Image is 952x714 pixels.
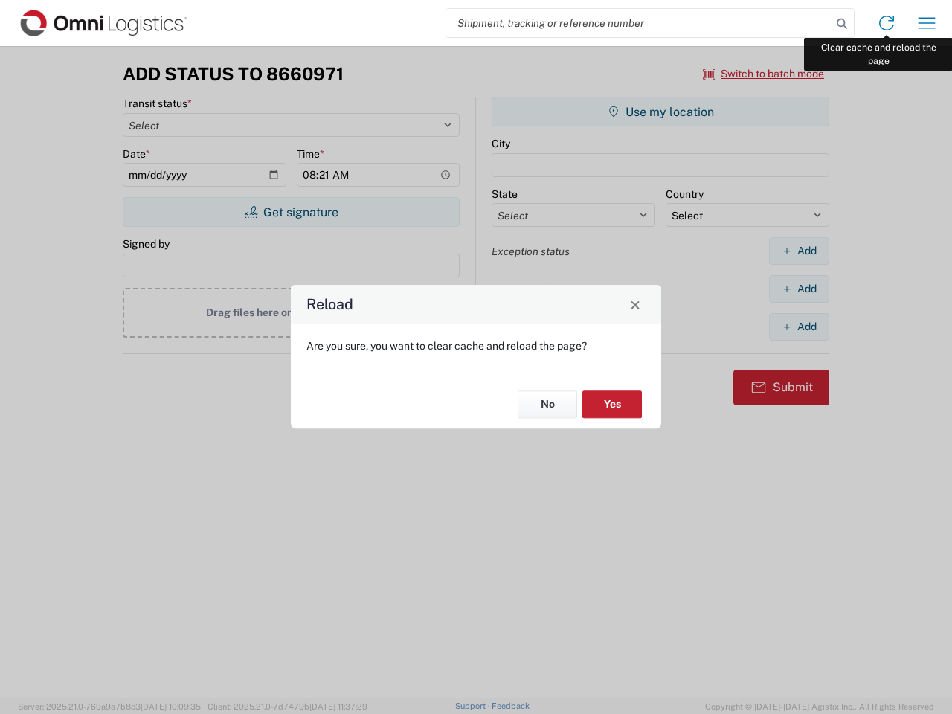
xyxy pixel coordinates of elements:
p: Are you sure, you want to clear cache and reload the page? [306,339,646,353]
input: Shipment, tracking or reference number [446,9,832,37]
h4: Reload [306,294,353,315]
button: Close [625,294,646,315]
button: Yes [582,390,642,418]
button: No [518,390,577,418]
